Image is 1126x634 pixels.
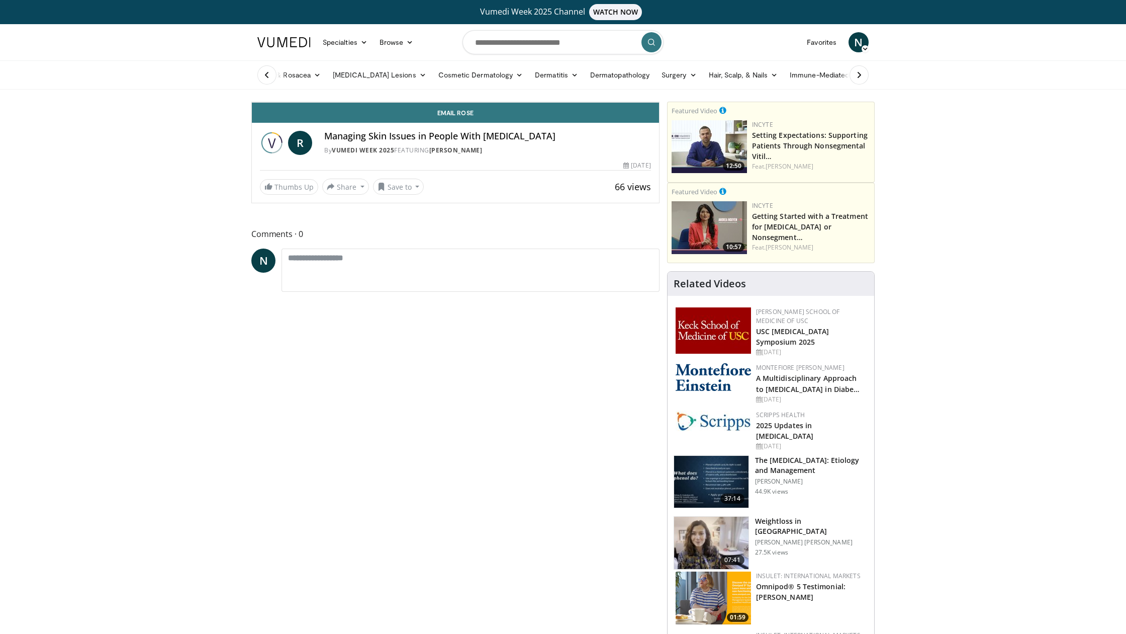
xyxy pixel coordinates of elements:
[676,572,751,624] img: 6d50c0dd-ba08-46d7-8ee2-cf2a961867be.png.150x105_q85_crop-smart_upscale.png
[756,363,844,372] a: Montefiore [PERSON_NAME]
[529,65,584,85] a: Dermatitis
[672,187,717,196] small: Featured Video
[462,30,664,54] input: Search topics, interventions
[766,162,813,171] a: [PERSON_NAME]
[432,65,529,85] a: Cosmetic Dermatology
[755,538,868,546] p: [PERSON_NAME] [PERSON_NAME]
[615,181,651,193] span: 66 views
[720,555,744,565] span: 07:41
[260,179,318,195] a: Thumbs Up
[849,32,869,52] a: N
[259,4,867,20] a: Vumedi Week 2025 ChannelWATCH NOW
[703,65,784,85] a: Hair, Scalp, & Nails
[756,373,860,393] a: A Multidisciplinary Approach to [MEDICAL_DATA] in Diabe…
[752,211,868,242] a: Getting Started with a Treatment for [MEDICAL_DATA] or Nonsegment…
[755,516,868,536] h3: Weightloss in [GEOGRAPHIC_DATA]
[674,278,746,290] h4: Related Videos
[756,572,861,580] a: Insulet: International Markets
[317,32,373,52] a: Specialties
[676,411,751,431] img: c9f2b0b7-b02a-4276-a72a-b0cbb4230bc1.jpg.150x105_q85_autocrop_double_scale_upscale_version-0.2.jpg
[720,494,744,504] span: 37:14
[755,478,868,486] p: [PERSON_NAME]
[723,162,744,171] span: 12:50
[589,4,642,20] span: WATCH NOW
[672,120,747,173] a: 12:50
[674,516,868,570] a: 07:41 Weightloss in [GEOGRAPHIC_DATA] [PERSON_NAME] [PERSON_NAME] 27.5K views
[327,65,432,85] a: [MEDICAL_DATA] Lesions
[373,179,424,195] button: Save to
[756,307,840,325] a: [PERSON_NAME] School of Medicine of USC
[676,307,751,354] img: 7b941f1f-d101-407a-8bfa-07bd47db01ba.png.150x105_q85_autocrop_double_scale_upscale_version-0.2.jpg
[755,488,788,496] p: 44.9K views
[766,243,813,252] a: [PERSON_NAME]
[752,130,868,161] a: Setting Expectations: Supporting Patients Through Nonsegmental Vitil…
[727,613,748,622] span: 01:59
[288,131,312,155] a: R
[584,65,655,85] a: Dermatopathology
[676,363,751,391] img: b0142b4c-93a1-4b58-8f91-5265c282693c.png.150x105_q85_autocrop_double_scale_upscale_version-0.2.png
[324,146,651,155] div: By FEATURING
[252,102,659,103] video-js: Video Player
[756,348,866,357] div: [DATE]
[257,37,311,47] img: VuMedi Logo
[784,65,865,85] a: Immune-Mediated
[752,243,870,252] div: Feat.
[324,131,651,142] h4: Managing Skin Issues in People With [MEDICAL_DATA]
[251,65,327,85] a: Acne & Rosacea
[752,162,870,171] div: Feat.
[332,146,394,154] a: Vumedi Week 2025
[672,120,747,173] img: 98b3b5a8-6d6d-4e32-b979-fd4084b2b3f2.png.150x105_q85_crop-smart_upscale.jpg
[756,411,805,419] a: Scripps Health
[752,120,773,129] a: Incyte
[674,517,748,569] img: 9983fed1-7565-45be-8934-aef1103ce6e2.150x105_q85_crop-smart_upscale.jpg
[322,179,369,195] button: Share
[251,249,275,273] a: N
[672,106,717,115] small: Featured Video
[756,421,813,441] a: 2025 Updates in [MEDICAL_DATA]
[655,65,703,85] a: Surgery
[756,327,829,347] a: USC [MEDICAL_DATA] Symposium 2025
[752,201,773,210] a: Incyte
[623,161,650,170] div: [DATE]
[251,227,660,241] span: Comments 0
[676,572,751,624] a: 01:59
[755,455,868,475] h3: The [MEDICAL_DATA]: Etiology and Management
[755,548,788,557] p: 27.5K views
[756,582,846,602] a: Omnipod® 5 Testimonial: [PERSON_NAME]
[674,456,748,508] img: c5af237d-e68a-4dd3-8521-77b3daf9ece4.150x105_q85_crop-smart_upscale.jpg
[674,455,868,509] a: 37:14 The [MEDICAL_DATA]: Etiology and Management [PERSON_NAME] 44.9K views
[252,103,659,123] a: Email Rose
[801,32,842,52] a: Favorites
[672,201,747,254] a: 10:57
[723,243,744,252] span: 10:57
[260,131,284,155] img: Vumedi Week 2025
[756,395,866,404] div: [DATE]
[373,32,420,52] a: Browse
[429,146,483,154] a: [PERSON_NAME]
[672,201,747,254] img: e02a99de-beb8-4d69-a8cb-018b1ffb8f0c.png.150x105_q85_crop-smart_upscale.jpg
[756,442,866,451] div: [DATE]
